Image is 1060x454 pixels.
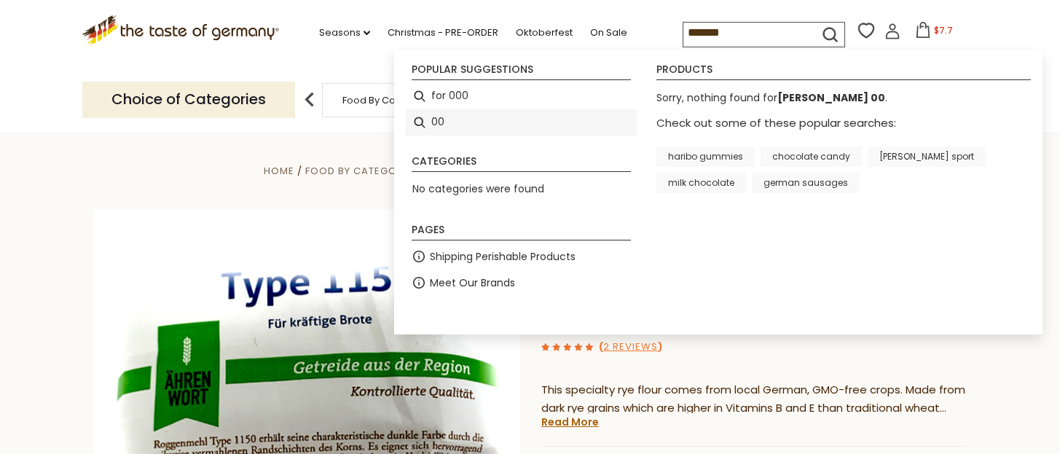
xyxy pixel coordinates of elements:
[599,340,662,353] span: ( )
[406,109,637,136] li: 00
[516,25,573,41] a: Oktoberfest
[82,82,295,117] p: Choice of Categories
[412,64,631,80] li: Popular suggestions
[777,90,885,105] b: [PERSON_NAME] 00
[430,275,515,291] a: Meet Our Brands
[603,340,658,355] a: 2 Reviews
[868,146,986,167] a: [PERSON_NAME] sport
[656,114,1024,193] div: Check out some of these popular searches:
[430,248,576,265] a: Shipping Perishable Products
[319,25,370,41] a: Seasons
[406,243,637,270] li: Shipping Perishable Products
[406,270,637,296] li: Meet Our Brands
[903,22,965,44] button: $7.7
[412,156,631,172] li: Categories
[412,181,544,196] span: No categories were found
[752,173,860,193] a: german sausages
[305,164,409,178] a: Food By Category
[264,164,294,178] a: Home
[761,146,862,167] a: chocolate candy
[342,95,427,106] a: Food By Category
[656,90,1024,114] div: Sorry, nothing found for .
[406,83,637,109] li: for 000
[656,213,1024,231] a: See all products
[934,24,953,36] span: $7.7
[590,25,627,41] a: On Sale
[541,415,599,429] a: Read More
[388,25,498,41] a: Christmas - PRE-ORDER
[394,50,1043,334] div: Instant Search Results
[295,85,324,114] img: previous arrow
[412,224,631,240] li: Pages
[656,146,755,167] a: haribo gummies
[656,173,746,193] a: milk chocolate
[656,64,1031,80] li: Products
